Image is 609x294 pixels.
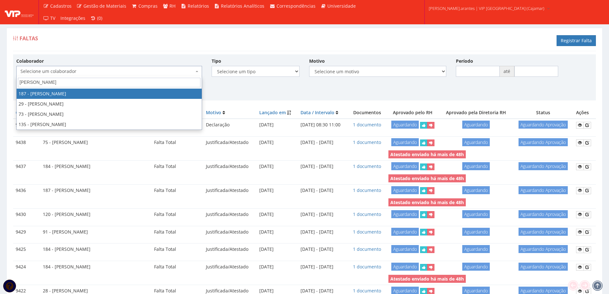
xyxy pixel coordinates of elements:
[353,264,381,270] a: 1 documento
[391,186,419,194] span: Aguardando
[203,184,257,196] td: Justificada/Atestado
[13,161,40,173] td: 9437
[203,161,257,173] td: Justificada/Atestado
[353,187,381,193] a: 1 documento
[257,119,298,131] td: [DATE]
[309,58,325,64] label: Motivo
[212,58,221,64] label: Tipo
[327,3,356,9] span: Universidade
[257,208,298,220] td: [DATE]
[353,229,381,235] a: 1 documento
[298,261,348,273] td: [DATE] - [DATE]
[40,261,152,273] td: 184 - [PERSON_NAME]
[138,3,158,9] span: Compras
[20,68,194,75] span: Selecione um colaborador
[152,261,203,273] td: Falta Total
[391,162,419,170] span: Aguardando
[301,109,334,115] a: Data / Intervalo
[13,119,40,131] td: 9439
[298,137,348,149] td: [DATE] - [DATE]
[203,137,257,149] td: Justificada/Atestado
[298,226,348,238] td: [DATE] - [DATE]
[13,208,40,220] td: 9430
[259,109,286,115] a: Lançado em
[40,184,152,196] td: 187 - [PERSON_NAME]
[277,3,316,9] span: Correspondências
[429,5,544,12] span: [PERSON_NAME].arantes | VIP [GEOGRAPHIC_DATA] (Cajamar)
[519,228,568,236] span: Aguardando Aprovação
[298,184,348,196] td: [DATE] - [DATE]
[188,3,209,9] span: Relatórios
[519,162,568,170] span: Aguardando Aprovação
[13,137,40,149] td: 9438
[16,66,202,77] span: Selecione um colaborador
[221,3,264,9] span: Relatórios Analíticos
[40,161,152,173] td: 184 - [PERSON_NAME]
[17,109,202,119] li: 73 - [PERSON_NAME]
[40,137,152,149] td: 75 - [PERSON_NAME]
[13,243,40,256] td: 9425
[462,210,490,218] span: Aguardando
[462,121,490,129] span: Aguardando
[456,58,473,64] label: Período
[353,211,381,217] a: 1 documento
[41,12,58,24] a: TV
[203,208,257,220] td: Justificada/Atestado
[17,119,202,130] li: 135 - [PERSON_NAME]
[50,3,72,9] span: Cadastros
[40,208,152,220] td: 120 - [PERSON_NAME]
[257,243,298,256] td: [DATE]
[152,161,203,173] td: Falta Total
[298,243,348,256] td: [DATE] - [DATE]
[390,151,464,157] strong: Atestado enviado há mais de 48h
[257,137,298,149] td: [DATE]
[519,245,568,253] span: Aguardando Aprovação
[206,109,221,115] a: Motivo
[513,107,574,119] th: Status
[462,263,490,271] span: Aguardando
[353,246,381,252] a: 1 documento
[348,107,386,119] th: Documentos
[257,161,298,173] td: [DATE]
[152,208,203,220] td: Falta Total
[17,99,202,109] li: 29 - [PERSON_NAME]
[83,3,126,9] span: Gestão de Materiais
[462,245,490,253] span: Aguardando
[60,15,85,21] span: Integrações
[500,66,514,77] span: até
[5,7,34,17] img: logo
[391,138,419,146] span: Aguardando
[390,276,464,282] strong: Atestado enviado há mais de 48h
[20,35,38,42] span: Faltas
[390,199,464,205] strong: Atestado enviado há mais de 48h
[152,137,203,149] td: Falta Total
[391,121,419,129] span: Aguardando
[97,15,102,21] span: (0)
[353,163,381,169] a: 1 documento
[40,243,152,256] td: 184 - [PERSON_NAME]
[152,184,203,196] td: Falta Total
[257,226,298,238] td: [DATE]
[58,12,88,24] a: Integrações
[391,228,419,236] span: Aguardando
[462,162,490,170] span: Aguardando
[298,161,348,173] td: [DATE] - [DATE]
[519,186,568,194] span: Aguardando Aprovação
[203,243,257,256] td: Justificada/Atestado
[519,138,568,146] span: Aguardando Aprovação
[557,35,596,46] a: Registrar Falta
[462,138,490,146] span: Aguardando
[519,121,568,129] span: Aguardando Aprovação
[574,107,596,119] th: Ações
[152,226,203,238] td: Falta Total
[13,226,40,238] td: 9429
[203,226,257,238] td: Justificada/Atestado
[353,288,381,294] a: 1 documento
[462,186,490,194] span: Aguardando
[298,208,348,220] td: [DATE] - [DATE]
[440,107,513,119] th: Aprovado pela Diretoria RH
[519,210,568,218] span: Aguardando Aprovação
[386,107,440,119] th: Aprovado pelo RH
[462,228,490,236] span: Aguardando
[519,263,568,271] span: Aguardando Aprovação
